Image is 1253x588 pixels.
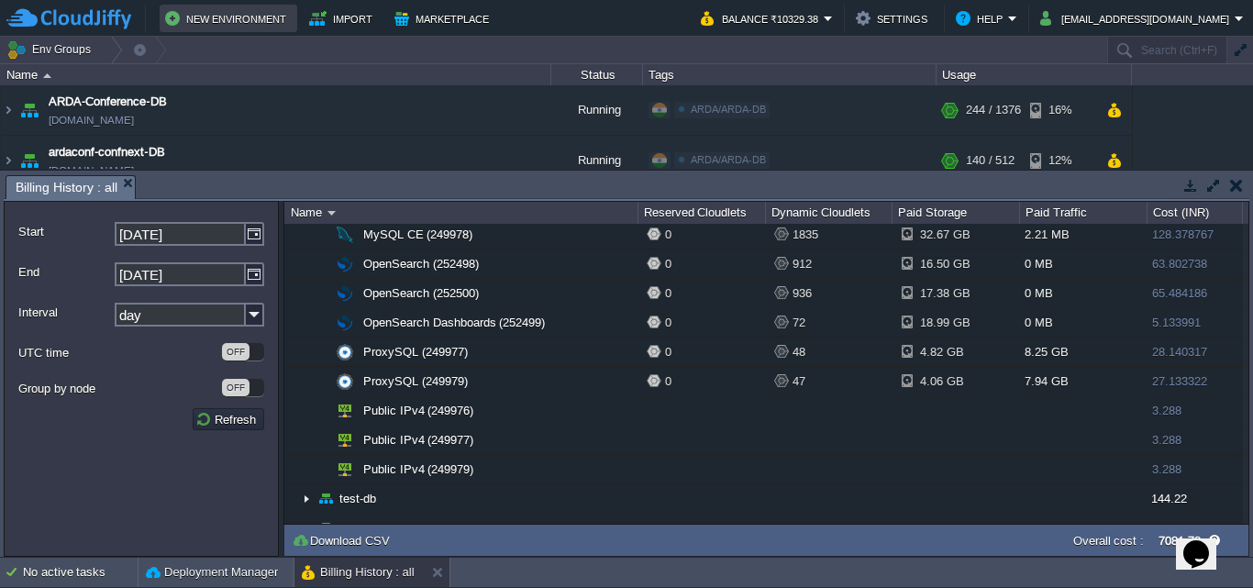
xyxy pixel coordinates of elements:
label: End [18,262,113,282]
img: AMDAwAAAACH5BAEAAAAALAAAAAABAAEAAAICRAEAOw== [1,136,16,185]
label: 7081.72 [1159,534,1201,548]
div: Dynamic Cloudlets [767,202,893,224]
div: OFF [222,343,249,361]
img: AMDAwAAAACH5BAEAAAAALAAAAAABAAEAAAICRAEAOw== [333,455,357,483]
a: test-db [338,491,379,506]
a: ProxySQL (249979) [361,373,471,389]
div: 8.25 GB [1020,338,1148,366]
button: Settings [856,7,933,29]
img: AMDAwAAAACH5BAEAAAAALAAAAAABAAEAAAICRAEAOw== [318,484,333,513]
button: Deployment Manager [146,563,278,582]
span: 63.802738 [1152,257,1207,271]
div: 936 [774,279,893,307]
a: Public IPv4 (249976) [361,403,476,418]
button: Env Groups [6,37,97,62]
img: CloudJiffy [6,7,131,30]
img: AMDAwAAAACH5BAEAAAAALAAAAAABAAEAAAICRAEAOw== [314,455,328,483]
img: AMDAwAAAACH5BAEAAAAALAAAAAABAAEAAAICRAEAOw== [318,514,333,542]
a: ardaconf-confnext-DB [49,143,165,161]
img: AMDAwAAAACH5BAEAAAAALAAAAAABAAEAAAICRAEAOw== [333,338,357,366]
button: Download CSV [292,532,395,549]
button: Help [956,7,1008,29]
span: 71.88 [1151,521,1181,535]
a: wordpressdb [338,520,409,536]
img: AMDAwAAAACH5BAEAAAAALAAAAAABAAEAAAICRAEAOw== [314,308,328,337]
div: 48 [774,338,893,366]
div: 47 [774,367,893,395]
img: AMDAwAAAACH5BAEAAAAALAAAAAABAAEAAAICRAEAOw== [1,85,16,135]
button: Import [309,7,378,29]
div: No active tasks [23,558,138,587]
a: OpenSearch (252498) [361,256,482,272]
div: Cost (INR) [1148,202,1242,224]
img: AMDAwAAAACH5BAEAAAAALAAAAAABAAEAAAICRAEAOw== [314,220,328,249]
label: Interval [18,303,113,322]
a: ProxySQL (249977) [361,344,471,360]
div: Paid Traffic [1021,202,1147,224]
div: 16.50 GB [902,250,961,278]
div: 140 / 512 [966,136,1015,185]
img: AMDAwAAAACH5BAEAAAAALAAAAAABAAEAAAICRAEAOw== [314,367,328,395]
div: 0 [647,367,765,395]
span: 3.288 [1152,462,1181,476]
span: ARDA/ARDA-DB [691,154,766,165]
div: Name [286,202,638,224]
div: 7.94 GB [1020,367,1148,395]
div: 1835 [774,220,893,249]
div: 32.67 GB [902,220,961,249]
span: OpenSearch (252500) [361,285,482,301]
span: Billing History : all [16,176,117,199]
div: 244 / 1376 [966,85,1021,135]
label: Start [18,222,113,241]
div: Paid Storage [893,202,1019,224]
a: Public IPv4 (249979) [361,461,476,477]
a: Public IPv4 (249977) [361,432,476,448]
img: AMDAwAAAACH5BAEAAAAALAAAAAABAAEAAAICRAEAOw== [314,338,328,366]
button: Billing History : all [302,563,415,582]
img: AMDAwAAAACH5BAEAAAAALAAAAAABAAEAAAICRAEAOw== [333,426,357,454]
div: Tags [644,64,936,85]
div: 12% [1030,136,1090,185]
span: ARDA/ARDA-DB [691,104,766,115]
div: 4.06 GB [902,367,961,395]
img: AMDAwAAAACH5BAEAAAAALAAAAAABAAEAAAICRAEAOw== [333,367,357,395]
a: OpenSearch Dashboards (252499) [361,315,548,330]
div: 72 [774,308,893,337]
div: 0 MB [1020,279,1148,307]
img: AMDAwAAAACH5BAEAAAAALAAAAAABAAEAAAICRAEAOw== [17,85,42,135]
div: 0 MB [1020,308,1148,337]
div: 912 [774,250,893,278]
div: 0 [647,220,765,249]
button: Balance ₹10329.38 [701,7,824,29]
a: ARDA-Conference-DB [49,93,167,111]
img: AMDAwAAAACH5BAEAAAAALAAAAAABAAEAAAICRAEAOw== [327,211,336,216]
div: 0 [647,279,765,307]
img: AMDAwAAAACH5BAEAAAAALAAAAAABAAEAAAICRAEAOw== [299,514,314,542]
img: AMDAwAAAACH5BAEAAAAALAAAAAABAAEAAAICRAEAOw== [333,250,357,278]
span: 144.22 [1151,492,1187,505]
span: [DOMAIN_NAME] [49,161,134,180]
img: AMDAwAAAACH5BAEAAAAALAAAAAABAAEAAAICRAEAOw== [314,396,328,425]
span: 3.288 [1152,433,1181,447]
button: Refresh [195,411,261,427]
div: 0 [647,250,765,278]
div: Name [2,64,550,85]
div: 0 [647,338,765,366]
img: AMDAwAAAACH5BAEAAAAALAAAAAABAAEAAAICRAEAOw== [314,279,328,307]
div: Usage [937,64,1131,85]
span: 65.484186 [1152,286,1207,300]
img: AMDAwAAAACH5BAEAAAAALAAAAAABAAEAAAICRAEAOw== [314,426,328,454]
a: MySQL CE (249978) [361,227,475,242]
img: AMDAwAAAACH5BAEAAAAALAAAAAABAAEAAAICRAEAOw== [333,220,357,249]
label: UTC time [18,343,220,362]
